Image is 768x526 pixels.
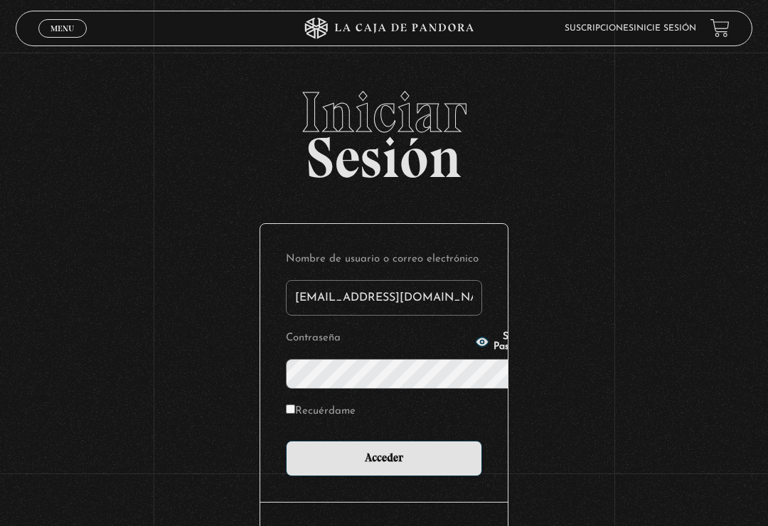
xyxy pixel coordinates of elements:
[286,404,295,414] input: Recuérdame
[16,84,753,141] span: Iniciar
[286,328,471,348] label: Contraseña
[286,441,482,476] input: Acceder
[46,36,80,46] span: Cerrar
[50,24,74,33] span: Menu
[16,84,753,175] h2: Sesión
[286,249,482,269] label: Nombre de usuario o correo electrónico
[286,402,356,421] label: Recuérdame
[494,332,535,352] span: Show Password
[565,24,634,33] a: Suscripciones
[475,332,535,352] button: Show Password
[634,24,696,33] a: Inicie sesión
[710,18,730,38] a: View your shopping cart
